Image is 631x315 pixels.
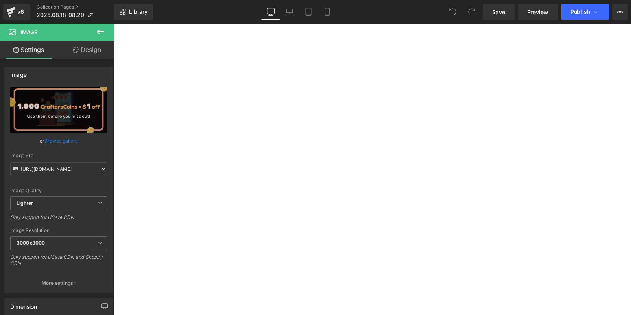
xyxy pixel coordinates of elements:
div: Dimension [10,299,37,310]
button: Redo [464,4,480,20]
a: Laptop [280,4,299,20]
span: Preview [527,8,548,16]
a: Desktop [261,4,280,20]
p: More settings [42,280,73,287]
div: Image Src [10,153,107,158]
button: More [612,4,628,20]
div: Only support for UCare CDN and Shopify CDN [10,254,107,272]
span: Image [20,29,37,35]
a: New Library [114,4,153,20]
div: v6 [16,7,26,17]
div: or [10,137,107,145]
div: Only support for UCare CDN [10,214,107,226]
b: Lighter [17,200,33,206]
span: Library [129,8,148,15]
a: Mobile [318,4,337,20]
a: Collection Pages [37,4,114,10]
span: Save [492,8,505,16]
a: Browse gallery [44,134,78,148]
button: Undo [445,4,461,20]
button: Publish [561,4,609,20]
a: Design [59,41,116,59]
div: Image Resolution [10,228,107,233]
span: Publish [570,9,590,15]
div: Image [10,67,27,78]
span: 2025.08.18-08.20 [37,12,84,18]
a: Tablet [299,4,318,20]
button: More settings [5,274,113,292]
b: 3000x3000 [17,240,45,246]
div: Image Quality [10,188,107,193]
input: Link [10,162,107,176]
a: Preview [518,4,558,20]
a: v6 [3,4,30,20]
